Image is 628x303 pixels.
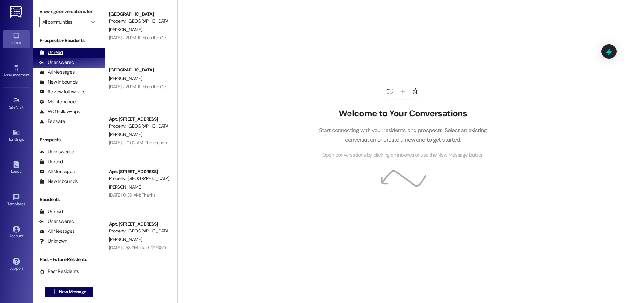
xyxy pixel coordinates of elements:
[39,98,76,105] div: Maintenance
[109,221,170,228] div: Apt. [STREET_ADDRESS]
[3,224,30,241] a: Account
[109,84,461,90] div: [DATE] 2:21 PM: If this is the Central Park apartments number, please call me back, there is an i...
[309,126,497,144] p: Start connecting with your residents and prospects. Select an existing conversation or create a n...
[33,136,105,143] div: Prospects
[3,159,30,177] a: Leads
[33,196,105,203] div: Residents
[39,108,80,115] div: WO Follow-ups
[39,218,74,225] div: Unanswered
[39,89,85,95] div: Review follow-ups
[39,118,65,125] div: Escalate
[39,168,75,175] div: All Messages
[3,95,30,112] a: Site Visit •
[39,49,63,56] div: Unread
[109,116,170,123] div: Apt. [STREET_ADDRESS]
[109,27,142,32] span: [PERSON_NAME]
[3,192,30,209] a: Templates •
[59,288,86,295] span: New Message
[45,287,93,297] button: New Message
[3,30,30,48] a: Inbox
[309,109,497,119] h2: Welcome to Your Conversations
[322,151,483,159] span: Open conversations by clicking on inboxes or use the New Message button
[109,67,170,73] div: [GEOGRAPHIC_DATA]
[33,37,105,44] div: Prospects + Residents
[42,17,88,27] input: All communities
[109,228,170,234] div: Property: [GEOGRAPHIC_DATA]
[39,79,78,86] div: New Inbounds
[109,140,221,146] div: [DATE] at 11:02 AM: The technologically impaired apologizes.
[109,168,170,175] div: Apt. [STREET_ADDRESS]
[39,178,78,185] div: New Inbounds
[109,11,170,18] div: [GEOGRAPHIC_DATA]
[39,59,74,66] div: Unanswered
[109,175,170,182] div: Property: [GEOGRAPHIC_DATA]
[3,127,30,145] a: Buildings
[109,18,170,25] div: Property: [GEOGRAPHIC_DATA]
[109,236,142,242] span: [PERSON_NAME]
[52,289,56,294] i: 
[33,256,105,263] div: Past + Future Residents
[29,72,30,76] span: •
[109,131,142,137] span: [PERSON_NAME]
[24,104,25,109] span: •
[109,192,156,198] div: [DATE] 10:39 AM: Thanks!
[39,208,63,215] div: Unread
[39,149,74,155] div: Unanswered
[109,184,142,190] span: [PERSON_NAME]
[39,238,67,245] div: Unknown
[39,158,63,165] div: Unread
[39,69,75,76] div: All Messages
[25,201,26,205] span: •
[109,75,142,81] span: [PERSON_NAME]
[39,228,75,235] div: All Messages
[39,268,79,275] div: Past Residents
[39,7,98,17] label: Viewing conversations for
[109,123,170,130] div: Property: [GEOGRAPHIC_DATA]
[10,6,23,18] img: ResiDesk Logo
[91,19,95,25] i: 
[109,35,461,41] div: [DATE] 2:21 PM: If this is the Central Park apartments number, please call me back, there is an i...
[3,256,30,273] a: Support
